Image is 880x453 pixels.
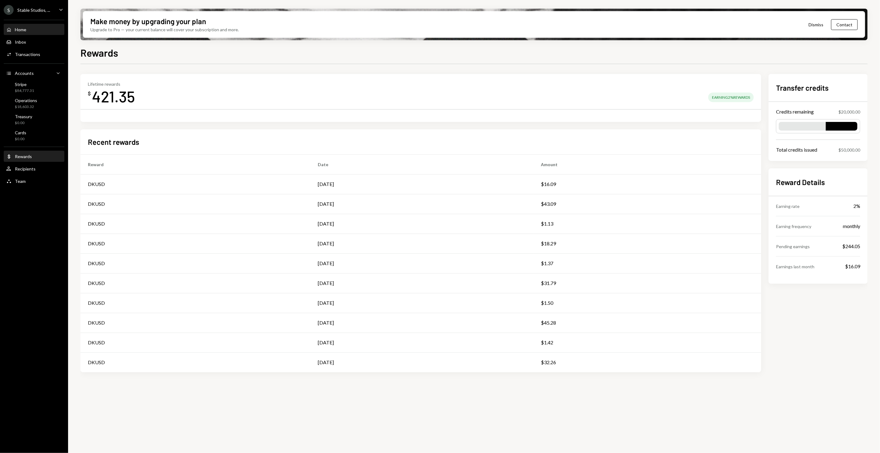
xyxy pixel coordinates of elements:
[533,313,761,333] td: $45.28
[842,243,860,250] div: $244.05
[15,130,26,135] div: Cards
[15,52,40,57] div: Transactions
[318,200,334,208] div: [DATE]
[533,214,761,234] td: $1.13
[533,293,761,313] td: $1.50
[4,5,14,15] div: S
[80,273,310,293] td: DKUSD
[15,104,37,110] div: $18,603.32
[533,194,761,214] td: $43.09
[80,214,310,234] td: DKUSD
[15,98,37,103] div: Operations
[80,333,310,352] td: DKUSD
[533,333,761,352] td: $1.42
[90,16,206,26] div: Make money by upgrading your plan
[843,222,860,230] div: monthly
[708,93,754,102] div: Earning 2% Rewards
[80,46,118,59] h1: Rewards
[80,352,310,372] td: DKUSD
[4,96,64,111] a: Operations$18,603.32
[318,299,334,307] div: [DATE]
[318,240,334,247] div: [DATE]
[15,88,34,93] div: $84,777.31
[776,146,817,153] div: Total credits issued
[4,80,64,95] a: Stripe$84,777.31
[88,90,91,97] div: $
[318,260,334,267] div: [DATE]
[80,234,310,253] td: DKUSD
[776,177,860,187] h2: Reward Details
[4,112,64,127] a: Treasury$0.00
[90,26,239,33] div: Upgrade to Pro — your current balance will cover your subscription and more.
[17,7,50,13] div: Stable Studios, ...
[776,83,860,93] h2: Transfer credits
[15,39,26,45] div: Inbox
[80,154,310,174] th: Reward
[80,253,310,273] td: DKUSD
[15,114,32,119] div: Treasury
[92,87,135,106] div: 421.35
[4,175,64,187] a: Team
[4,163,64,174] a: Recipients
[88,81,135,87] div: Lifetime rewards
[776,263,814,270] div: Earnings last month
[533,174,761,194] td: $16.09
[80,194,310,214] td: DKUSD
[15,27,26,32] div: Home
[533,234,761,253] td: $18.29
[4,151,64,162] a: Rewards
[839,147,860,153] div: $50,000.00
[15,154,32,159] div: Rewards
[801,17,831,32] button: Dismiss
[533,253,761,273] td: $1.37
[318,319,334,326] div: [DATE]
[310,154,533,174] th: Date
[318,339,334,346] div: [DATE]
[318,359,334,366] div: [DATE]
[80,313,310,333] td: DKUSD
[318,220,334,227] div: [DATE]
[839,109,860,115] div: $20,000.00
[15,120,32,126] div: $0.00
[533,154,761,174] th: Amount
[80,174,310,194] td: DKUSD
[4,24,64,35] a: Home
[15,136,26,142] div: $0.00
[831,19,858,30] button: Contact
[4,49,64,60] a: Transactions
[4,36,64,47] a: Inbox
[853,202,860,210] div: 2%
[88,137,139,147] h2: Recent rewards
[776,108,814,115] div: Credits remaining
[15,166,36,171] div: Recipients
[4,128,64,143] a: Cards$0.00
[776,223,811,230] div: Earning frequency
[80,293,310,313] td: DKUSD
[533,352,761,372] td: $32.26
[533,273,761,293] td: $31.79
[15,71,34,76] div: Accounts
[318,180,334,188] div: [DATE]
[845,263,860,270] div: $16.09
[15,82,34,87] div: Stripe
[15,179,26,184] div: Team
[318,279,334,287] div: [DATE]
[776,203,800,209] div: Earning rate
[4,67,64,79] a: Accounts
[776,243,810,250] div: Pending earnings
